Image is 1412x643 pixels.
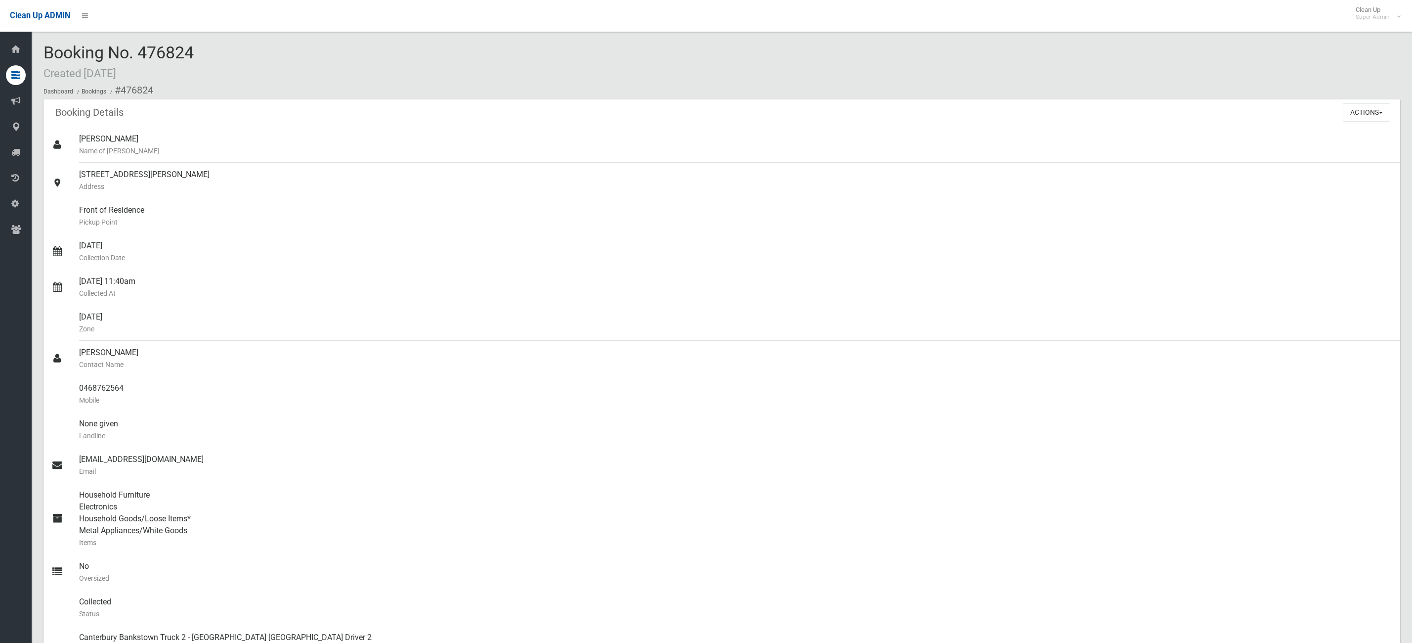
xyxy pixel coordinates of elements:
small: Created [DATE] [43,67,116,80]
div: None given [79,412,1392,448]
div: Front of Residence [79,198,1392,234]
a: [EMAIL_ADDRESS][DOMAIN_NAME]Email [43,448,1400,483]
small: Contact Name [79,359,1392,370]
span: Clean Up ADMIN [10,11,70,20]
div: [PERSON_NAME] [79,341,1392,376]
div: [PERSON_NAME] [79,127,1392,163]
div: [DATE] [79,305,1392,341]
div: Household Furniture Electronics Household Goods/Loose Items* Metal Appliances/White Goods [79,483,1392,554]
small: Landline [79,430,1392,442]
small: Items [79,537,1392,549]
a: Dashboard [43,88,73,95]
span: Clean Up [1351,6,1400,21]
a: Bookings [82,88,106,95]
li: #476824 [108,81,153,99]
small: Email [79,465,1392,477]
div: [EMAIL_ADDRESS][DOMAIN_NAME] [79,448,1392,483]
small: Mobile [79,394,1392,406]
small: Status [79,608,1392,620]
header: Booking Details [43,103,135,122]
div: [DATE] [79,234,1392,270]
small: Address [79,181,1392,192]
small: Pickup Point [79,216,1392,228]
div: Collected [79,590,1392,626]
div: [DATE] 11:40am [79,270,1392,305]
button: Actions [1343,103,1390,122]
div: No [79,554,1392,590]
small: Name of [PERSON_NAME] [79,145,1392,157]
small: Collection Date [79,252,1392,264]
small: Collected At [79,287,1392,299]
small: Super Admin [1356,13,1390,21]
small: Oversized [79,572,1392,584]
div: 0468762564 [79,376,1392,412]
small: Zone [79,323,1392,335]
div: [STREET_ADDRESS][PERSON_NAME] [79,163,1392,198]
span: Booking No. 476824 [43,43,194,81]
